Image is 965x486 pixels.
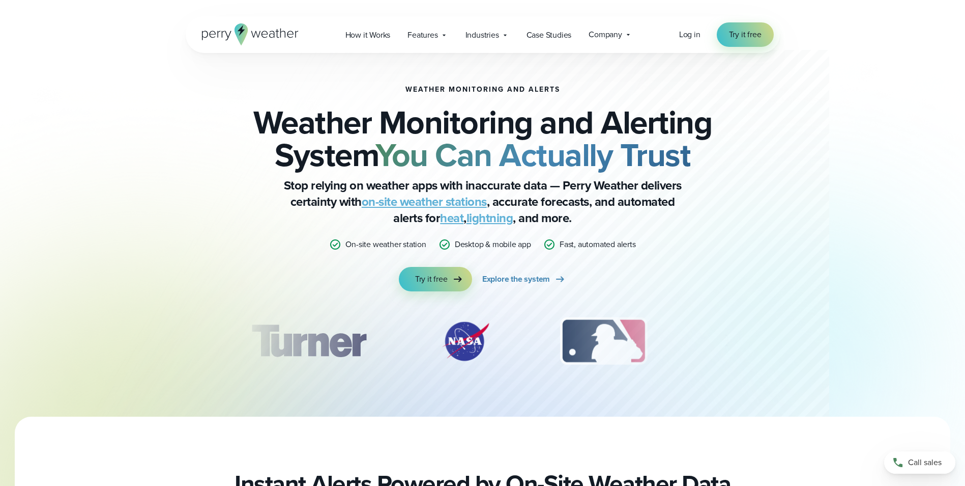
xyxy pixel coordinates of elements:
[706,316,787,367] img: PGA.svg
[430,316,501,367] img: NASA.svg
[550,316,657,367] img: MLB.svg
[527,29,572,41] span: Case Studies
[236,316,381,367] div: 1 of 12
[882,451,953,474] a: Call sales
[345,29,391,41] span: How it Works
[717,22,774,47] a: Try it free
[482,267,566,291] a: Explore the system
[706,316,787,367] div: 4 of 12
[375,131,690,179] strong: You Can Actually Trust
[518,24,580,45] a: Case Studies
[550,316,657,367] div: 3 of 12
[466,209,513,227] a: lightning
[729,29,762,41] span: Try it free
[405,86,560,94] h1: Weather Monitoring and Alerts
[415,273,448,285] span: Try it free
[407,29,437,41] span: Features
[440,209,463,227] a: heat
[905,456,939,469] span: Call sales
[679,29,700,40] span: Log in
[399,267,472,291] a: Try it free
[279,177,686,226] p: Stop relying on weather apps with inaccurate data — Perry Weather delivers certainty with , accur...
[337,24,399,45] a: How it Works
[482,273,550,285] span: Explore the system
[430,316,501,367] div: 2 of 12
[236,316,381,367] img: Turner-Construction_1.svg
[237,316,729,372] div: slideshow
[237,106,729,171] h2: Weather Monitoring and Alerting System
[465,29,499,41] span: Industries
[362,193,487,211] a: on-site weather stations
[679,29,700,41] a: Log in
[560,238,636,251] p: Fast, automated alerts
[455,238,531,251] p: Desktop & mobile app
[345,238,426,251] p: On-site weather station
[589,29,622,41] span: Company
